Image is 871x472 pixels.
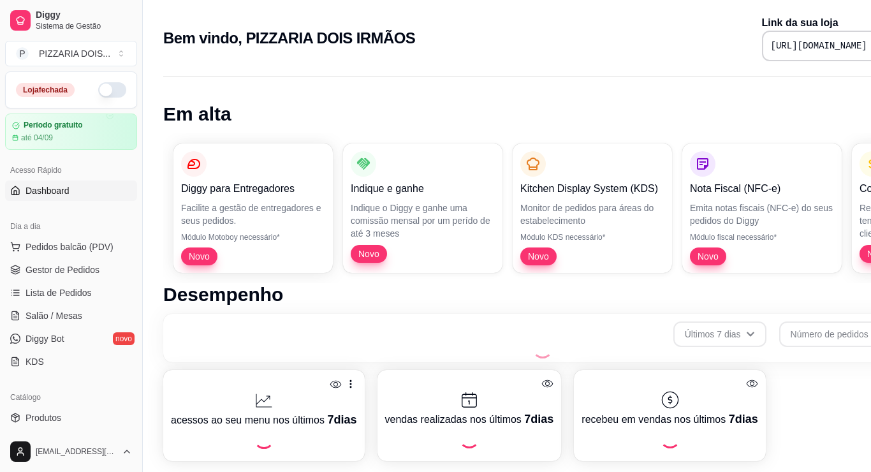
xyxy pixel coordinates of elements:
[5,114,137,150] a: Período gratuitoaté 04/09
[181,232,325,242] p: Módulo Motoboy necessário*
[5,5,137,36] a: DiggySistema de Gestão
[39,47,110,60] div: PIZZARIA DOIS ...
[98,82,126,98] button: Alterar Status
[520,202,664,227] p: Monitor de pedidos para áreas do estabelecimento
[532,338,553,358] div: Loading
[582,410,758,428] p: recebeu em vendas nos últimos
[181,202,325,227] p: Facilite a gestão de entregadores e seus pedidos.
[5,328,137,349] a: Diggy Botnovo
[5,160,137,181] div: Acesso Rápido
[26,240,113,253] span: Pedidos balcão (PDV)
[520,232,664,242] p: Módulo KDS necessário*
[24,121,83,130] article: Período gratuito
[254,429,274,449] div: Loading
[692,250,724,263] span: Novo
[5,387,137,408] div: Catálogo
[181,181,325,196] p: Diggy para Entregadores
[16,47,29,60] span: P
[5,260,137,280] a: Gestor de Pedidos
[163,28,415,48] h2: Bem vindo, PIZZARIA DOIS IRMÃOS
[26,355,44,368] span: KDS
[5,431,137,451] a: Complementos
[171,411,357,429] p: acessos ao seu menu nos últimos
[524,413,553,425] span: 7 dias
[682,144,842,273] button: Nota Fiscal (NFC-e)Emita notas fiscais (NFC-e) do seus pedidos do DiggyMódulo fiscal necessário*Novo
[5,181,137,201] a: Dashboard
[184,250,215,263] span: Novo
[771,40,867,52] pre: [URL][DOMAIN_NAME]
[351,181,495,196] p: Indique e ganhe
[5,283,137,303] a: Lista de Pedidos
[660,428,680,448] div: Loading
[513,144,672,273] button: Kitchen Display System (KDS)Monitor de pedidos para áreas do estabelecimentoMódulo KDS necessário...
[26,309,82,322] span: Salão / Mesas
[5,351,137,372] a: KDS
[353,247,384,260] span: Novo
[16,83,75,97] div: Loja fechada
[36,21,132,31] span: Sistema de Gestão
[26,411,61,424] span: Produtos
[690,181,834,196] p: Nota Fiscal (NFC-e)
[26,286,92,299] span: Lista de Pedidos
[351,202,495,240] p: Indique o Diggy e ganhe uma comissão mensal por um perído de até 3 meses
[36,446,117,457] span: [EMAIL_ADDRESS][DOMAIN_NAME]
[36,10,132,21] span: Diggy
[5,216,137,237] div: Dia a dia
[729,413,758,425] span: 7 dias
[343,144,502,273] button: Indique e ganheIndique o Diggy e ganhe uma comissão mensal por um perído de até 3 mesesNovo
[5,306,137,326] a: Salão / Mesas
[673,321,766,347] button: Últimos 7 dias
[690,232,834,242] p: Módulo fiscal necessário*
[5,408,137,428] a: Produtos
[327,413,356,426] span: 7 dias
[5,237,137,257] button: Pedidos balcão (PDV)
[26,263,99,276] span: Gestor de Pedidos
[26,184,70,197] span: Dashboard
[385,410,554,428] p: vendas realizadas nos últimos
[5,41,137,66] button: Select a team
[459,428,479,448] div: Loading
[690,202,834,227] p: Emita notas fiscais (NFC-e) do seus pedidos do Diggy
[523,250,554,263] span: Novo
[5,436,137,467] button: [EMAIL_ADDRESS][DOMAIN_NAME]
[520,181,664,196] p: Kitchen Display System (KDS)
[21,133,53,143] article: até 04/09
[26,332,64,345] span: Diggy Bot
[173,144,333,273] button: Diggy para EntregadoresFacilite a gestão de entregadores e seus pedidos.Módulo Motoboy necessário...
